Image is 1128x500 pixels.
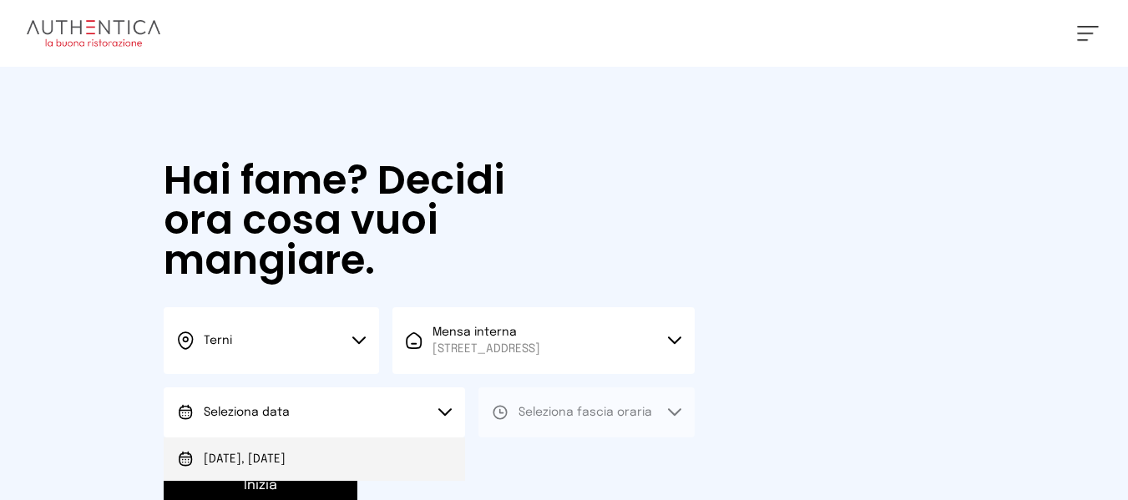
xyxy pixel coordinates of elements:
[518,407,652,418] span: Seleziona fascia oraria
[204,407,290,418] span: Seleziona data
[204,451,286,467] span: [DATE], [DATE]
[164,387,465,437] button: Seleziona data
[478,387,694,437] button: Seleziona fascia oraria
